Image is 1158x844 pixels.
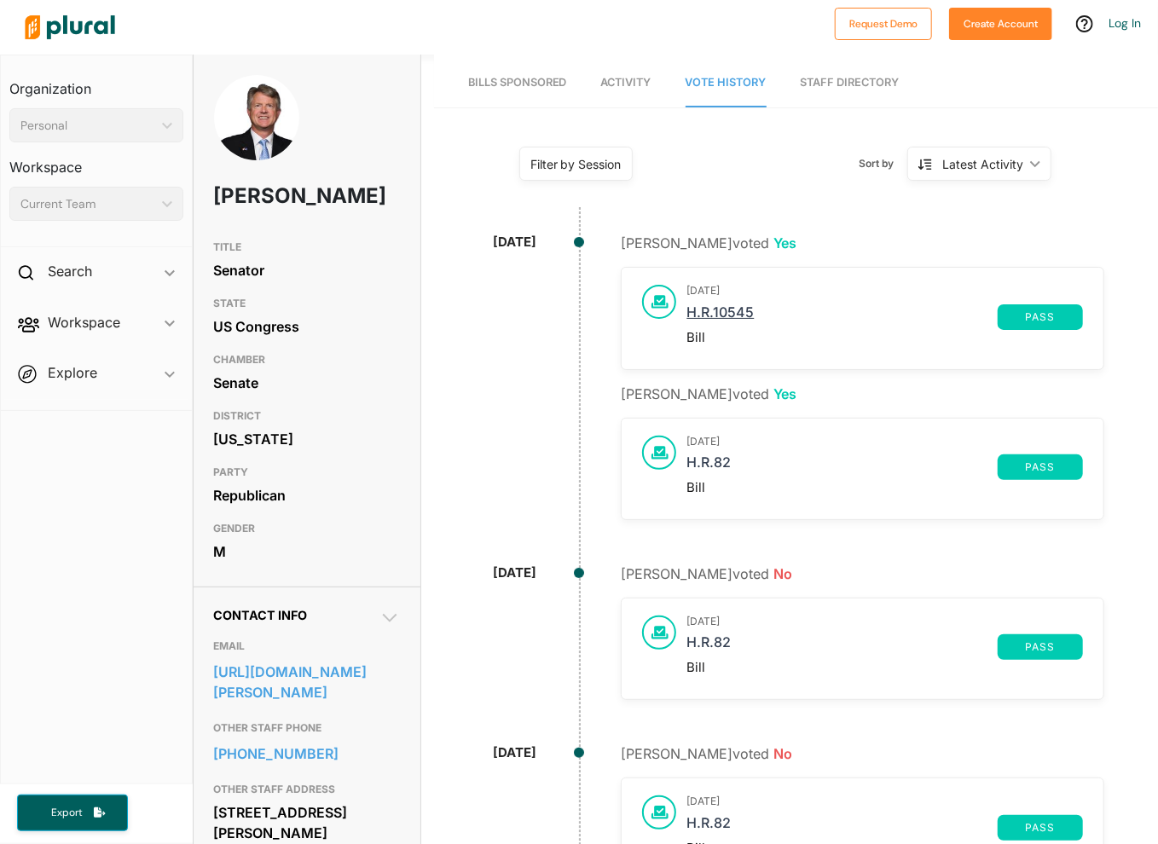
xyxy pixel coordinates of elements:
[214,659,400,705] a: [URL][DOMAIN_NAME][PERSON_NAME]
[48,262,92,280] h2: Search
[214,426,400,452] div: [US_STATE]
[9,64,183,101] h3: Organization
[859,156,907,171] span: Sort by
[621,565,792,582] span: [PERSON_NAME] voted
[214,636,400,656] h3: EMAIL
[835,8,932,40] button: Request Demo
[1008,642,1073,652] span: pass
[493,743,536,763] div: [DATE]
[20,195,155,213] div: Current Team
[17,795,128,831] button: Export
[773,385,796,402] span: Yes
[686,285,1083,297] h3: [DATE]
[493,564,536,583] div: [DATE]
[621,234,796,251] span: [PERSON_NAME] voted
[1008,462,1073,472] span: pass
[949,14,1052,32] a: Create Account
[686,59,767,107] a: Vote History
[214,257,400,283] div: Senator
[942,155,1023,173] div: Latest Activity
[214,539,400,564] div: M
[1008,823,1073,833] span: pass
[686,616,1083,627] h3: [DATE]
[214,608,308,622] span: Contact Info
[773,565,792,582] span: No
[621,745,792,762] span: [PERSON_NAME] voted
[686,330,1083,345] div: Bill
[214,741,400,766] a: [PHONE_NUMBER]
[214,779,400,800] h3: OTHER STAFF ADDRESS
[686,795,1083,807] h3: [DATE]
[214,75,299,179] img: Headshot of Roger Marshall
[1109,15,1141,31] a: Log In
[20,117,155,135] div: Personal
[214,483,400,508] div: Republican
[214,293,400,314] h3: STATE
[468,76,567,89] span: Bills Sponsored
[686,480,1083,495] div: Bill
[686,634,998,660] a: H.R.82
[214,718,400,738] h3: OTHER STAFF PHONE
[1008,312,1073,322] span: pass
[835,14,932,32] a: Request Demo
[601,76,651,89] span: Activity
[214,171,326,222] h1: [PERSON_NAME]
[39,806,94,820] span: Export
[686,660,1083,675] div: Bill
[686,304,998,330] a: H.R.10545
[773,745,792,762] span: No
[214,237,400,257] h3: TITLE
[214,462,400,483] h3: PARTY
[686,454,998,480] a: H.R.82
[493,233,536,252] div: [DATE]
[601,59,651,107] a: Activity
[686,815,998,841] a: H.R.82
[214,370,400,396] div: Senate
[686,436,1083,448] h3: [DATE]
[773,234,796,251] span: Yes
[621,385,796,402] span: [PERSON_NAME] voted
[9,142,183,180] h3: Workspace
[949,8,1052,40] button: Create Account
[530,155,622,173] div: Filter by Session
[214,406,400,426] h3: DISTRICT
[686,76,767,89] span: Vote History
[214,314,400,339] div: US Congress
[468,59,567,107] a: Bills Sponsored
[801,59,900,107] a: Staff Directory
[214,518,400,539] h3: GENDER
[214,350,400,370] h3: CHAMBER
